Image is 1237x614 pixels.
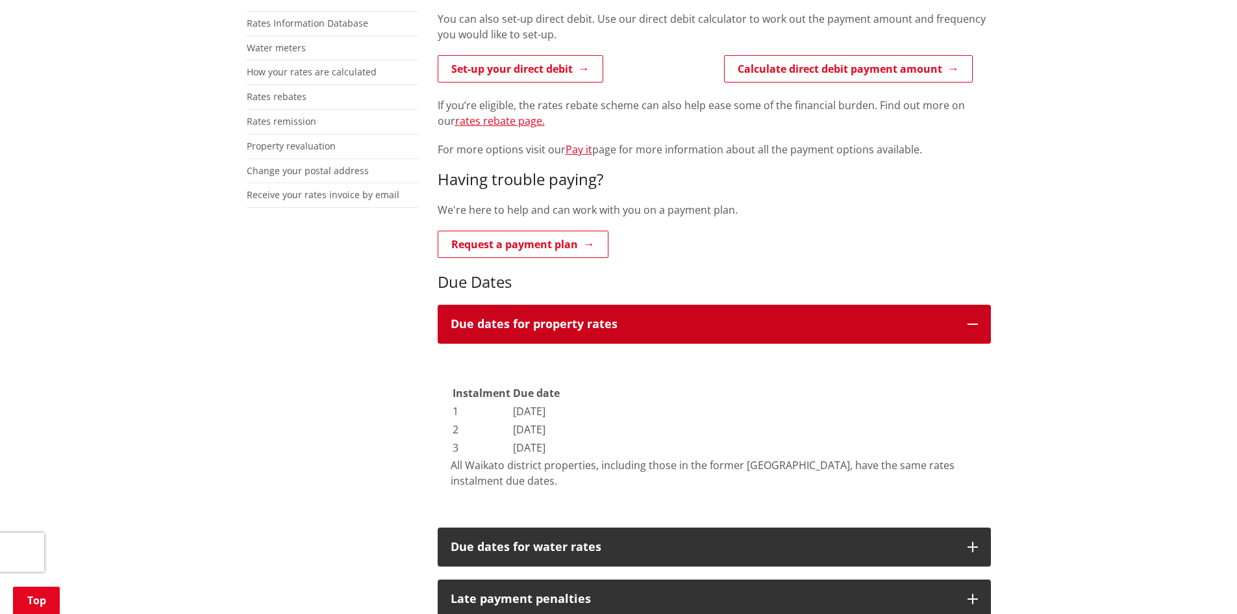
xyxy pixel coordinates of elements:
[438,273,991,292] h3: Due Dates
[13,587,60,614] a: Top
[512,421,560,438] td: [DATE]
[438,305,991,344] button: Due dates for property rates
[438,11,991,42] p: You can also set-up direct debit. Use our direct debit calculator to work out the payment amount ...
[452,439,511,456] td: 3
[512,403,560,420] td: [DATE]
[452,421,511,438] td: 2
[453,386,510,400] strong: Instalment
[452,403,511,420] td: 1
[247,90,306,103] a: Rates rebates
[247,188,399,201] a: Receive your rates invoice by email
[512,439,560,456] td: [DATE]
[438,202,991,218] p: We're here to help and can work with you on a payment plan.
[438,528,991,567] button: Due dates for water rates
[247,115,316,127] a: Rates remission
[724,55,973,83] a: Calculate direct debit payment amount
[438,142,991,157] p: For more options visit our page for more information about all the payment options available.
[438,231,608,258] a: Request a payment plan
[455,114,545,128] a: rates rebate page.
[247,42,306,54] a: Water meters
[247,17,368,29] a: Rates Information Database
[247,66,377,78] a: How your rates are calculated
[451,457,978,489] p: All Waikato district properties, including those in the former [GEOGRAPHIC_DATA], have the same r...
[566,142,592,157] a: Pay it
[438,170,991,189] h3: Having trouble paying?
[513,386,560,400] strong: Due date
[1177,559,1224,606] iframe: Messenger Launcher
[451,318,955,331] h3: Due dates for property rates
[247,140,336,152] a: Property revaluation
[451,541,955,554] h3: Due dates for water rates
[438,55,603,83] a: Set-up your direct debit
[247,164,369,177] a: Change your postal address
[438,97,991,129] p: If you’re eligible, the rates rebate scheme can also help ease some of the financial burden. Find...
[451,593,955,606] h3: Late payment penalties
